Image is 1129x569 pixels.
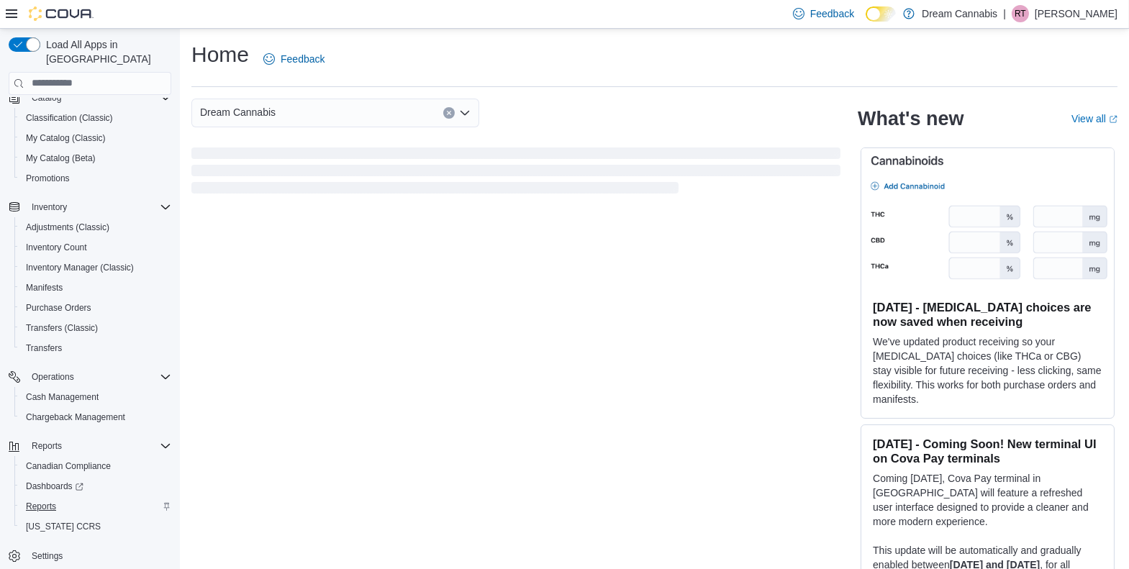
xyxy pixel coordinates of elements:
button: Promotions [14,168,177,188]
input: Dark Mode [866,6,896,22]
button: Inventory Manager (Classic) [14,258,177,278]
a: Purchase Orders [20,299,97,317]
button: Operations [3,367,177,387]
span: Catalog [26,89,171,106]
a: Cash Management [20,388,104,406]
a: Inventory Count [20,239,93,256]
button: Clear input [443,107,455,119]
button: Canadian Compliance [14,456,177,476]
button: Settings [3,545,177,566]
span: Reports [20,498,171,515]
span: My Catalog (Classic) [26,132,106,144]
img: Cova [29,6,94,21]
span: Inventory [32,201,67,213]
a: Transfers [20,340,68,357]
a: My Catalog (Classic) [20,129,112,147]
h3: [DATE] - [MEDICAL_DATA] choices are now saved when receiving [873,300,1102,329]
h2: What's new [858,107,963,130]
span: Purchase Orders [20,299,171,317]
span: Feedback [281,52,325,66]
p: Dream Cannabis [922,5,997,22]
span: Operations [32,371,74,383]
a: Dashboards [14,476,177,496]
button: Transfers (Classic) [14,318,177,338]
span: Operations [26,368,171,386]
a: Reports [20,498,62,515]
span: Chargeback Management [20,409,171,426]
span: Dream Cannabis [200,104,276,121]
span: Inventory Count [20,239,171,256]
span: Reports [32,440,62,452]
h3: [DATE] - Coming Soon! New terminal UI on Cova Pay terminals [873,437,1102,465]
span: Classification (Classic) [26,112,113,124]
a: Feedback [258,45,330,73]
button: Cash Management [14,387,177,407]
button: Open list of options [459,107,471,119]
button: Transfers [14,338,177,358]
button: Purchase Orders [14,298,177,318]
span: Cash Management [20,388,171,406]
button: Chargeback Management [14,407,177,427]
a: View allExternal link [1071,113,1117,124]
button: Adjustments (Classic) [14,217,177,237]
span: Inventory [26,199,171,216]
span: Inventory Count [26,242,87,253]
span: Dashboards [20,478,171,495]
p: [PERSON_NAME] [1035,5,1117,22]
p: We've updated product receiving so your [MEDICAL_DATA] choices (like THCa or CBG) stay visible fo... [873,334,1102,406]
p: Coming [DATE], Cova Pay terminal in [GEOGRAPHIC_DATA] will feature a refreshed user interface des... [873,471,1102,529]
h1: Home [191,40,249,69]
span: Transfers [20,340,171,357]
a: Canadian Compliance [20,458,117,475]
span: Canadian Compliance [26,460,111,472]
button: Reports [14,496,177,516]
span: Manifests [20,279,171,296]
button: Catalog [3,88,177,108]
a: My Catalog (Beta) [20,150,101,167]
span: Transfers (Classic) [20,319,171,337]
span: My Catalog (Beta) [20,150,171,167]
span: Load All Apps in [GEOGRAPHIC_DATA] [40,37,171,66]
span: Transfers [26,342,62,354]
a: Transfers (Classic) [20,319,104,337]
span: Cash Management [26,391,99,403]
span: Chargeback Management [26,411,125,423]
a: Inventory Manager (Classic) [20,259,140,276]
div: Robert Taylor [1012,5,1029,22]
span: Purchase Orders [26,302,91,314]
span: Catalog [32,92,61,104]
button: Classification (Classic) [14,108,177,128]
span: Inventory Manager (Classic) [20,259,171,276]
a: Settings [26,547,68,565]
a: Promotions [20,170,76,187]
button: Reports [3,436,177,456]
a: Chargeback Management [20,409,131,426]
span: Transfers (Classic) [26,322,98,334]
span: Washington CCRS [20,518,171,535]
button: Inventory Count [14,237,177,258]
span: My Catalog (Beta) [26,153,96,164]
span: Canadian Compliance [20,458,171,475]
span: Dashboards [26,481,83,492]
span: Settings [26,547,171,565]
span: Classification (Classic) [20,109,171,127]
span: [US_STATE] CCRS [26,521,101,532]
button: Inventory [3,197,177,217]
button: My Catalog (Classic) [14,128,177,148]
button: My Catalog (Beta) [14,148,177,168]
button: Operations [26,368,80,386]
span: My Catalog (Classic) [20,129,171,147]
a: Manifests [20,279,68,296]
span: Reports [26,437,171,455]
span: Feedback [810,6,854,21]
span: Adjustments (Classic) [20,219,171,236]
a: [US_STATE] CCRS [20,518,106,535]
span: Inventory Manager (Classic) [26,262,134,273]
span: Manifests [26,282,63,293]
span: Promotions [26,173,70,184]
span: Promotions [20,170,171,187]
span: RT [1015,5,1026,22]
a: Classification (Classic) [20,109,119,127]
a: Adjustments (Classic) [20,219,115,236]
